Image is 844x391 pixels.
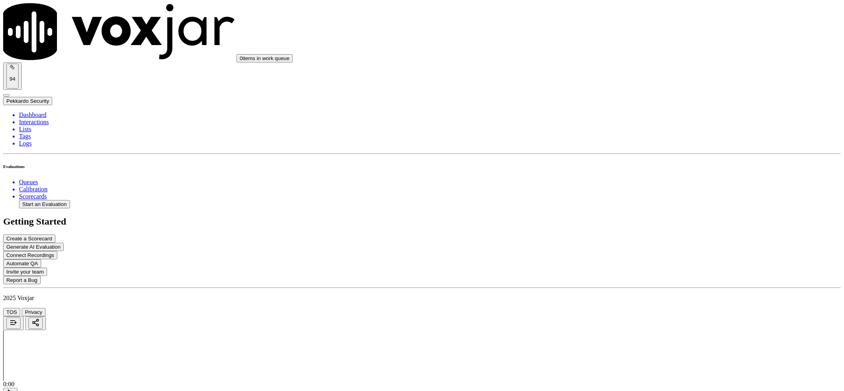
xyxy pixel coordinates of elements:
button: Connect Recordings [3,251,57,259]
a: Lists [19,126,841,133]
h6: Evaluations [3,164,841,169]
button: Report a Bug [3,276,41,284]
button: Pekkardo Security [3,97,52,105]
h2: Getting Started [3,216,841,227]
span: Pekkardo Security [6,98,49,104]
div: 0:00 [3,381,841,388]
a: Calibration [19,186,841,193]
p: 94 [9,76,15,82]
button: 0items in work queue [237,54,293,62]
button: Automate QA [3,259,41,268]
button: Privacy [22,308,45,316]
button: 94 [3,62,22,90]
button: TOS [3,308,20,316]
a: Logs [19,140,841,147]
a: Queues [19,179,841,186]
button: Invite your team [3,268,47,276]
button: Start an Evaluation [19,200,70,208]
p: 2025 Voxjar [3,295,841,302]
button: 94 [6,64,19,89]
a: Dashboard [19,111,841,119]
img: voxjar logo [3,3,235,60]
button: Create a Scorecard [3,234,55,243]
button: Generate AI Evaluation [3,243,64,251]
a: Interactions [19,119,841,126]
a: Scorecards [19,193,841,200]
a: Tags [19,133,841,140]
